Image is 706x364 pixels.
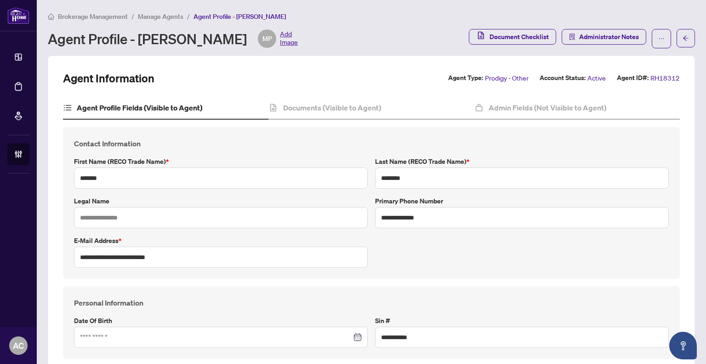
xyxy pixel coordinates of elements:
span: Add Image [280,29,298,48]
span: Manage Agents [138,12,183,21]
span: AC [13,339,24,352]
span: ellipsis [658,35,665,42]
span: solution [569,34,575,40]
h4: Agent Profile Fields (Visible to Agent) [77,102,202,113]
h4: Personal Information [74,297,669,308]
li: / [131,11,134,22]
span: Prodigy - Other [485,73,529,83]
label: Last Name (RECO Trade Name) [375,156,669,167]
label: Account Status: [540,73,586,83]
span: Agent Profile - [PERSON_NAME] [194,12,286,21]
div: Agent Profile - [PERSON_NAME] [48,29,298,48]
button: Administrator Notes [562,29,646,45]
li: / [187,11,190,22]
label: First Name (RECO Trade Name) [74,156,368,167]
h4: Documents (Visible to Agent) [283,102,381,113]
span: Document Checklist [490,29,549,44]
label: E-mail Address [74,236,368,246]
h4: Admin Fields (Not Visible to Agent) [489,102,606,113]
span: Administrator Notes [579,29,639,44]
span: arrow-left [683,35,689,41]
button: Open asap [669,332,697,359]
label: Date of Birth [74,316,368,326]
span: RH18312 [650,73,680,83]
label: Primary Phone Number [375,196,669,206]
span: MP [262,34,272,44]
img: logo [7,7,29,24]
label: Agent ID#: [617,73,649,83]
h2: Agent Information [63,71,154,86]
label: Legal Name [74,196,368,206]
span: home [48,13,54,20]
button: Document Checklist [469,29,556,45]
span: Brokerage Management [58,12,128,21]
span: Active [587,73,606,83]
h4: Contact Information [74,138,669,149]
label: Sin # [375,316,669,326]
label: Agent Type: [448,73,483,83]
